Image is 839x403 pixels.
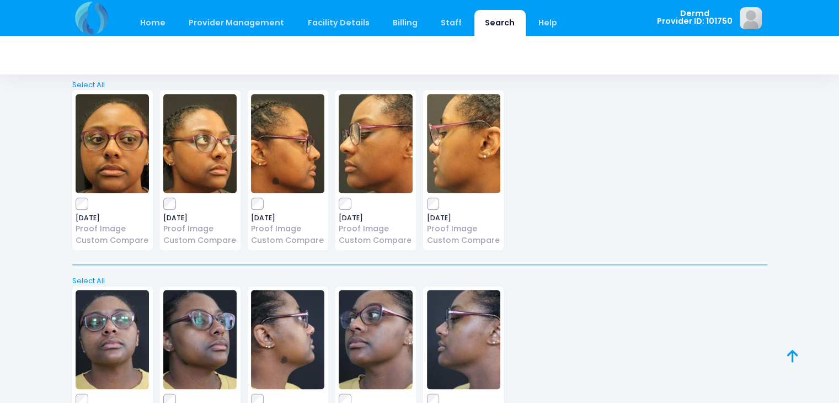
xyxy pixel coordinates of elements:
[427,94,500,193] img: image
[339,290,412,389] img: image
[251,235,324,246] a: Custom Compare
[68,275,771,287] a: Select All
[178,10,295,36] a: Provider Management
[427,290,500,389] img: image
[251,223,324,235] a: Proof Image
[76,215,149,221] span: [DATE]
[163,235,237,246] a: Custom Compare
[382,10,428,36] a: Billing
[339,215,412,221] span: [DATE]
[68,79,771,91] a: Select All
[76,290,149,389] img: image
[163,223,237,235] a: Proof Image
[76,223,149,235] a: Proof Image
[427,215,500,221] span: [DATE]
[76,94,149,193] img: image
[427,235,500,246] a: Custom Compare
[740,7,762,29] img: image
[427,223,500,235] a: Proof Image
[130,10,177,36] a: Home
[251,94,324,193] img: image
[163,215,237,221] span: [DATE]
[163,290,237,389] img: image
[297,10,380,36] a: Facility Details
[430,10,473,36] a: Staff
[527,10,568,36] a: Help
[474,10,526,36] a: Search
[339,94,412,193] img: image
[339,235,412,246] a: Custom Compare
[251,215,324,221] span: [DATE]
[251,290,324,389] img: image
[657,9,733,25] span: Dermd Provider ID: 101750
[339,223,412,235] a: Proof Image
[163,94,237,193] img: image
[76,235,149,246] a: Custom Compare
